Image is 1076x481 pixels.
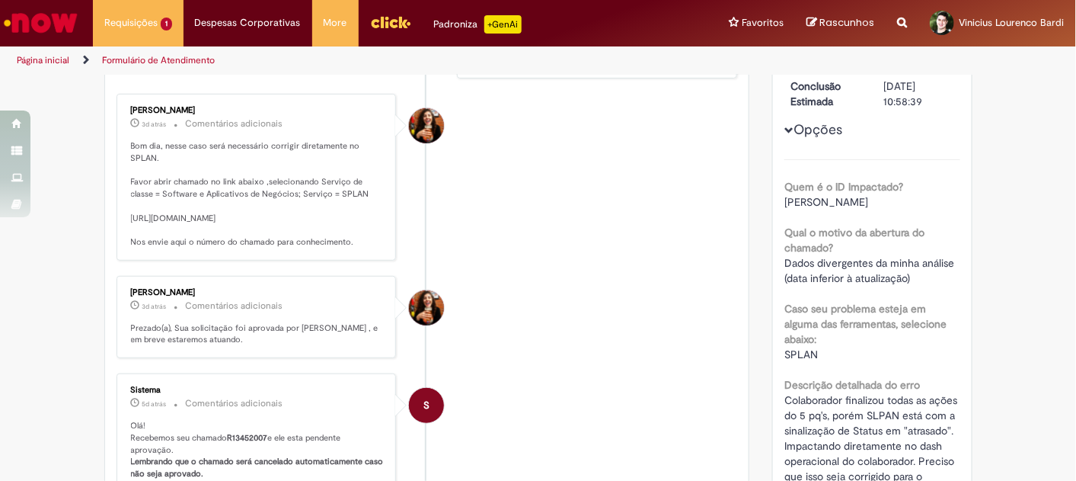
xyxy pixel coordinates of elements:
time: 29/08/2025 14:53:48 [142,120,167,129]
div: Tayna Marcia Teixeira Ferreira [409,108,444,143]
b: Qual o motivo da abertura do chamado? [784,226,924,255]
a: Formulário de Atendimento [102,54,215,66]
b: R13452007 [228,432,268,444]
p: Bom dia, nesse caso será necessário corrigir diretamente no SPLAN. Favor abrir chamado no link ab... [131,140,385,248]
small: Comentários adicionais [186,397,283,410]
b: Caso seu problema esteja em alguma das ferramentas, selecione abaixo: [784,302,947,346]
span: 5d atrás [142,399,167,409]
b: Quem é o ID Impactado? [784,180,903,194]
span: Vinicius Lourenco Bardi [959,16,1065,29]
div: [PERSON_NAME] [131,106,385,115]
div: Padroniza [434,15,522,34]
b: Descrição detalhada do erro [784,378,920,392]
span: Favoritos [742,15,784,30]
time: 27/08/2025 11:45:57 [142,399,167,409]
ul: Trilhas de página [11,46,706,75]
img: ServiceNow [2,8,80,38]
span: S [423,387,429,424]
a: Rascunhos [806,16,874,30]
span: 1 [161,18,172,30]
span: Rascunhos [819,15,874,30]
span: Requisições [104,15,158,30]
div: [PERSON_NAME] [131,288,385,297]
span: 3d atrás [142,120,167,129]
small: Comentários adicionais [186,117,283,130]
p: Prezado(a), Sua solicitação foi aprovada por [PERSON_NAME] , e em breve estaremos atuando. [131,322,385,346]
dt: Conclusão Estimada [779,79,873,109]
b: Lembrando que o chamado será cancelado automaticamente caso não seja aprovado. [131,456,386,479]
span: Dados divergentes da minha análise (data inferior à atualização) [784,256,957,285]
div: Tayna Marcia Teixeira Ferreira [409,290,444,325]
div: System [409,388,444,423]
p: Olá! Recebemos seu chamado e ele esta pendente aprovação. [131,420,385,480]
span: SPLAN [784,348,818,361]
span: 3d atrás [142,302,167,311]
a: Página inicial [17,54,69,66]
small: Comentários adicionais [186,300,283,313]
p: +GenAi [484,15,522,34]
img: click_logo_yellow_360x200.png [370,11,411,34]
div: Sistema [131,386,385,395]
span: [PERSON_NAME] [784,195,868,209]
div: [DATE] 10:58:39 [884,79,955,109]
span: More [324,15,347,30]
time: 29/08/2025 14:52:27 [142,302,167,311]
span: Despesas Corporativas [195,15,301,30]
